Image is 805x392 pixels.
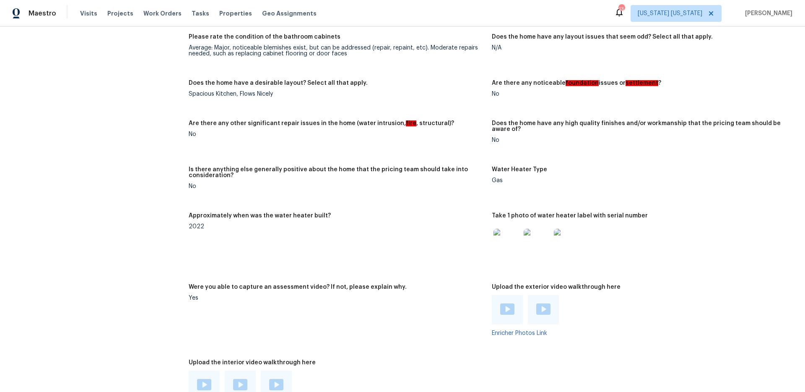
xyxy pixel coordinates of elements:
[262,9,317,18] span: Geo Assignments
[233,379,247,392] a: Play Video
[626,80,658,86] em: settlement
[189,45,485,57] div: Average: Major, noticeable blemishes exist, but can be addressed (repair, repaint, etc). Moderate...
[189,360,316,366] h5: Upload the interior video walkthrough here
[197,379,211,390] img: Play Video
[107,9,133,18] span: Projects
[80,9,97,18] span: Visits
[492,137,788,143] div: No
[269,379,283,390] img: Play Video
[189,80,368,86] h5: Does the home have a desirable layout? Select all that apply.
[742,9,792,18] span: [PERSON_NAME]
[233,379,247,390] img: Play Video
[492,45,788,51] div: N/A
[192,10,209,16] span: Tasks
[189,284,407,290] h5: Were you able to capture an assessment video? If not, please explain why.
[189,295,485,301] div: Yes
[492,330,547,336] a: Enricher Photos Link
[189,91,485,97] div: Spacious Kitchen, Flows Nicely
[189,183,485,189] div: No
[492,120,788,132] h5: Does the home have any high quality finishes and/or workmanship that the pricing team should be a...
[492,213,648,219] h5: Take 1 photo of water heater label with serial number
[189,224,485,230] div: 2022
[536,303,551,315] img: Play Video
[566,80,599,86] em: foundation
[189,213,331,219] h5: Approximately when was the water heater built?
[406,120,416,126] em: fire
[269,379,283,392] a: Play Video
[492,34,713,40] h5: Does the home have any layout issues that seem odd? Select all that apply.
[536,303,551,316] a: Play Video
[189,120,454,126] h5: Are there any other significant repair issues in the home (water intrusion, , structural)?
[189,34,340,40] h5: Please rate the condition of the bathroom cabinets
[189,131,485,137] div: No
[618,5,624,13] div: 13
[500,303,514,315] img: Play Video
[143,9,182,18] span: Work Orders
[492,178,788,183] div: Gas
[492,284,621,290] h5: Upload the exterior video walkthrough here
[189,167,485,178] h5: Is there anything else generally positive about the home that the pricing team should take into c...
[29,9,56,18] span: Maestro
[492,167,547,172] h5: Water Heater Type
[197,379,211,392] a: Play Video
[492,80,661,86] h5: Are there any noticeable issues or ?
[638,9,702,18] span: [US_STATE] [US_STATE]
[500,303,514,316] a: Play Video
[219,9,252,18] span: Properties
[492,91,788,97] div: No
